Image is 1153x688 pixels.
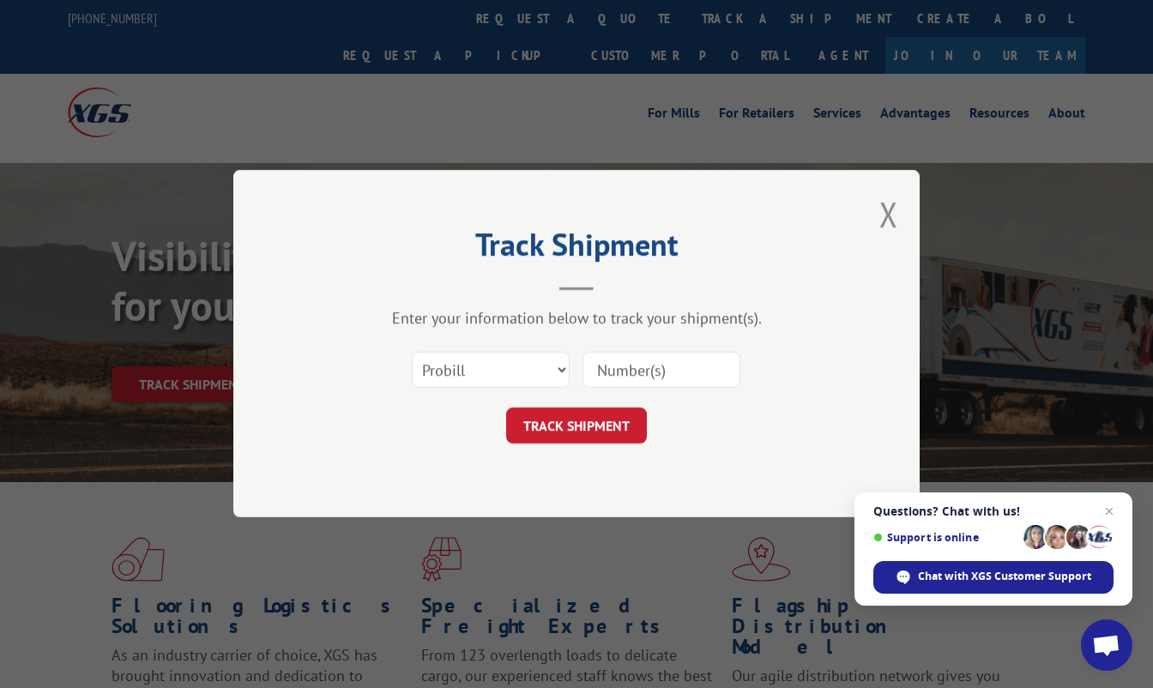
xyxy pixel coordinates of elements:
[873,504,1114,518] span: Questions? Chat with us!
[918,569,1091,584] span: Chat with XGS Customer Support
[319,309,834,329] div: Enter your information below to track your shipment(s).
[319,232,834,265] h2: Track Shipment
[873,561,1114,594] div: Chat with XGS Customer Support
[506,408,647,444] button: TRACK SHIPMENT
[583,353,740,389] input: Number(s)
[879,191,898,237] button: Close modal
[873,531,1017,544] span: Support is online
[1081,619,1132,671] div: Open chat
[1099,501,1120,522] span: Close chat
